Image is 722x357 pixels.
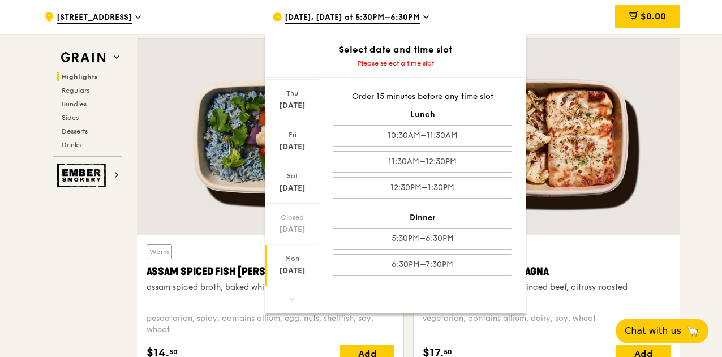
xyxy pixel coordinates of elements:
span: Regulars [62,87,89,94]
div: Please select a time slot [265,59,526,68]
span: Sides [62,114,79,122]
div: Sat [267,171,317,180]
div: 12:30PM–1:30PM [333,177,512,199]
div: 5:30PM–6:30PM [333,228,512,250]
div: [DATE] [267,265,317,277]
div: pescatarian, spicy, contains allium, egg, nuts, shellfish, soy, wheat [147,313,394,336]
span: Desserts [62,127,88,135]
div: [DATE] [267,224,317,235]
div: Warm [147,244,172,259]
div: Fri [267,130,317,139]
span: [STREET_ADDRESS] [57,12,132,24]
span: 50 [169,347,178,356]
button: Chat with us🦙 [616,319,708,343]
div: fennel seed, plant-based minced beef, citrusy roasted cauliflower [423,282,671,304]
div: Closed [267,213,317,222]
div: 11:30AM–12:30PM [333,151,512,173]
div: 6:30PM–7:30PM [333,254,512,276]
div: Mon [267,254,317,263]
span: $0.00 [641,11,666,21]
div: Select date and time slot [265,43,526,57]
div: Dinner [333,212,512,223]
img: Grain web logo [57,48,109,68]
div: Lunch [333,109,512,121]
span: Highlights [62,73,98,81]
img: Ember Smokery web logo [57,164,109,187]
div: [DATE] [267,183,317,194]
span: [DATE], [DATE] at 5:30PM–6:30PM [285,12,420,24]
span: 🦙 [686,324,699,338]
div: vegetarian, contains allium, dairy, soy, wheat [423,313,671,336]
div: Order 15 minutes before any time slot [333,91,512,102]
div: [DATE] [267,141,317,153]
div: Assam Spiced Fish [PERSON_NAME] [147,264,394,279]
div: 10:30AM–11:30AM [333,125,512,147]
span: Bundles [62,100,87,108]
span: Chat with us [625,324,681,338]
div: Plant-Based Beef Lasagna [423,264,671,279]
div: Thu [267,89,317,98]
div: assam spiced broth, baked white fish, butterfly blue pea rice [147,282,394,293]
span: 50 [444,347,452,356]
span: Drinks [62,141,81,149]
div: [DATE] [267,100,317,111]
